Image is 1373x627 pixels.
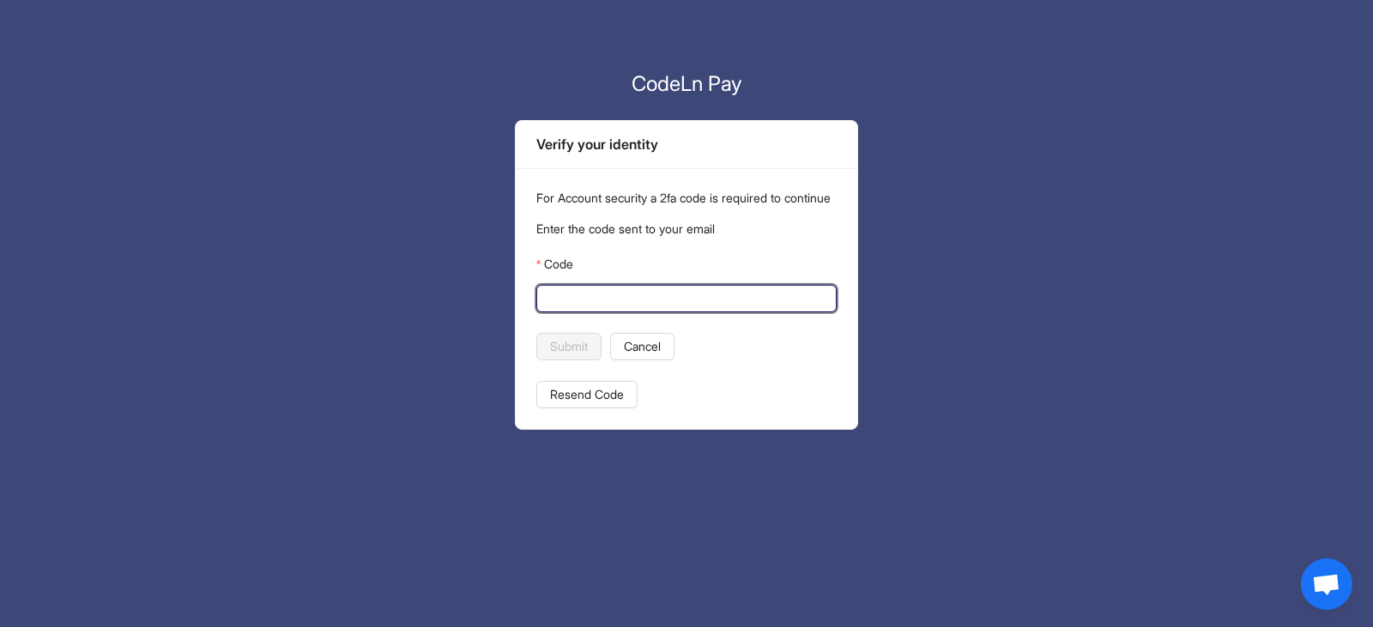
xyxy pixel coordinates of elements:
div: Verify your identity [536,134,837,155]
span: Submit [550,337,588,356]
p: Enter the code sent to your email [536,220,837,238]
button: Resend Code [536,381,638,408]
p: For Account security a 2fa code is required to continue [536,189,837,208]
input: Code [547,289,823,308]
button: Cancel [610,333,674,360]
label: Code [536,250,573,278]
button: Submit [536,333,602,360]
span: Cancel [624,337,661,356]
span: Resend Code [550,385,624,404]
p: CodeLn Pay [515,69,858,99]
a: Open chat [1301,558,1352,610]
